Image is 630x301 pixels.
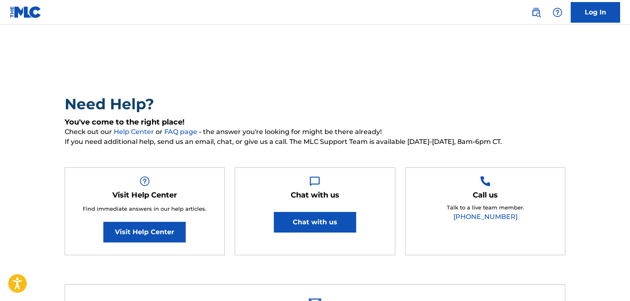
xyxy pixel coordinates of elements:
h2: Need Help? [65,95,566,113]
span: Check out our or - the answer you're looking for might be there already! [65,127,566,137]
img: Help Box Image [140,176,150,186]
button: Chat with us [274,212,356,233]
span: If you need additional help, send us an email, chat, or give us a call. The MLC Support Team is a... [65,137,566,147]
h5: Visit Help Center [112,190,177,200]
img: Help Box Image [480,176,490,186]
a: Visit Help Center [103,222,186,242]
p: Talk to a live team member. [447,204,524,212]
img: help [553,7,562,17]
a: Help Center [114,128,156,136]
h5: Chat with us [291,190,339,200]
h5: You've come to the right place! [65,118,566,127]
a: [PHONE_NUMBER] [453,213,518,221]
a: FAQ page [164,128,199,136]
span: Find immediate answers in our help articles. [83,205,206,212]
a: Public Search [528,4,544,21]
img: MLC Logo [10,6,42,18]
h5: Call us [473,190,498,200]
div: Help [549,4,566,21]
a: Log In [571,2,620,23]
img: search [531,7,541,17]
img: Help Box Image [310,176,320,186]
